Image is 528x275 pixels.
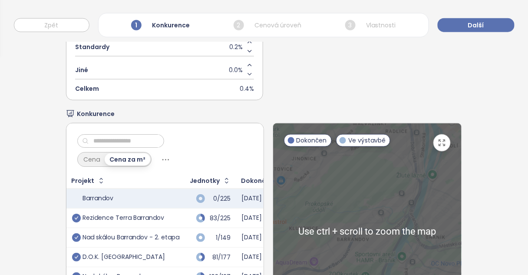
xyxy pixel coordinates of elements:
[245,70,254,79] button: Decrease value
[229,42,243,52] span: 0.2%
[75,65,88,75] span: Jiné
[14,18,89,32] button: Zpět
[245,47,254,56] button: Decrease value
[83,214,165,222] div: Rezidence Terra Barrandov
[245,38,254,47] button: Increase value
[131,20,142,30] span: 1
[345,20,356,30] span: 3
[343,18,398,33] div: Vlastnosti
[241,178,275,184] div: Dokončení
[209,215,231,221] div: 83/225
[190,178,220,184] div: Jednotky
[79,153,105,166] div: Cena
[240,84,254,93] span: 0.4%
[83,253,165,261] div: D.O.K. [GEOGRAPHIC_DATA]
[209,235,231,241] div: 1/149
[71,178,94,184] div: Projekt
[209,255,231,260] div: 81/177
[297,136,327,145] span: Dokončen
[72,233,81,242] span: check-circle
[231,18,304,33] div: Cenová úroveň
[242,214,262,222] div: [DATE]
[209,196,231,202] div: 0/225
[72,214,81,222] span: check-circle
[72,253,81,262] span: check-circle
[83,195,114,202] div: Barrandov
[77,109,115,119] span: Konkurence
[348,136,386,145] span: Ve výstavbě
[234,20,244,30] span: 2
[229,65,243,75] span: 0.0%
[75,84,99,93] span: Celkem
[242,253,262,261] div: [DATE]
[438,18,515,32] button: Další
[83,234,180,242] div: Nad skálou Barrandov - 2. etapa
[105,153,150,166] div: Cena za m²
[242,195,262,202] div: [DATE]
[129,18,192,33] div: Konkurence
[242,234,262,242] div: [DATE]
[468,20,484,30] span: Další
[245,61,254,70] button: Increase value
[75,42,109,52] span: Standardy
[45,20,59,30] span: Zpět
